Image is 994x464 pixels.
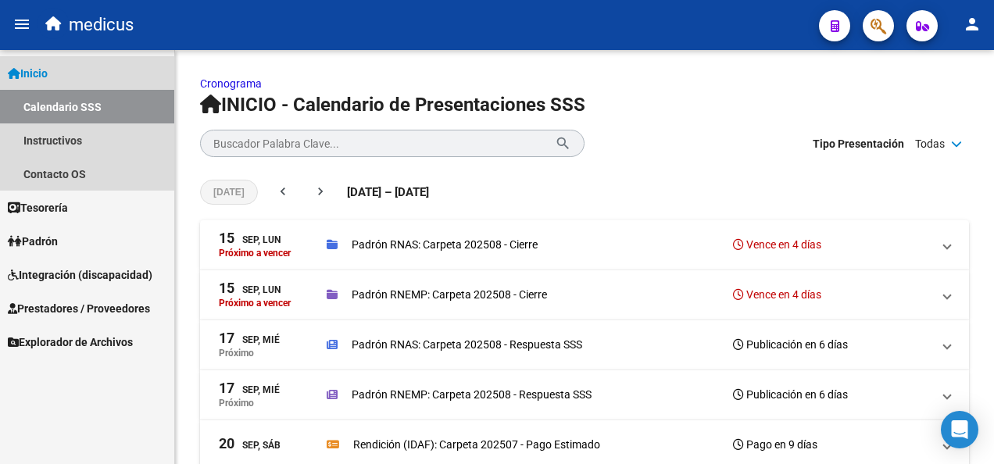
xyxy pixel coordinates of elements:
p: Padrón RNAS: Carpeta 202508 - Respuesta SSS [352,336,582,353]
span: 15 [219,281,234,295]
p: Rendición (IDAF): Carpeta 202507 - Pago Estimado [353,436,600,453]
mat-icon: search [555,134,571,152]
mat-icon: menu [13,15,31,34]
p: Próximo a vencer [219,298,291,309]
span: Explorador de Archivos [8,334,133,351]
span: 17 [219,381,234,395]
h3: Vence en 4 días [733,284,821,305]
mat-icon: chevron_left [275,184,291,199]
span: 20 [219,437,234,451]
mat-expansion-panel-header: 17Sep, MiéPróximoPadrón RNEMP: Carpeta 202508 - Respuesta SSSPublicación en 6 días [200,370,969,420]
p: Padrón RNAS: Carpeta 202508 - Cierre [352,236,538,253]
span: 17 [219,331,234,345]
span: Padrón [8,233,58,250]
span: Tesorería [8,199,68,216]
a: Cronograma [200,77,262,90]
div: Sep, Sáb [219,437,281,453]
span: Todas [915,135,945,152]
span: Inicio [8,65,48,82]
p: Próximo [219,398,254,409]
button: [DATE] [200,180,258,205]
mat-expansion-panel-header: 15Sep, LunPróximo a vencerPadrón RNAS: Carpeta 202508 - CierreVence en 4 días [200,220,969,270]
p: Próximo [219,348,254,359]
h3: Pago en 9 días [733,434,817,455]
span: 15 [219,231,234,245]
div: Open Intercom Messenger [941,411,978,448]
span: INICIO - Calendario de Presentaciones SSS [200,94,585,116]
mat-icon: person [963,15,981,34]
h3: Publicación en 6 días [733,334,848,355]
div: Sep, Mié [219,331,280,348]
p: Próximo a vencer [219,248,291,259]
span: [DATE] – [DATE] [347,184,429,201]
mat-expansion-panel-header: 17Sep, MiéPróximoPadrón RNAS: Carpeta 202508 - Respuesta SSSPublicación en 6 días [200,320,969,370]
div: Sep, Lun [219,231,281,248]
div: Sep, Lun [219,281,281,298]
div: Sep, Mié [219,381,280,398]
mat-expansion-panel-header: 15Sep, LunPróximo a vencerPadrón RNEMP: Carpeta 202508 - CierreVence en 4 días [200,270,969,320]
h3: Vence en 4 días [733,234,821,255]
p: Padrón RNEMP: Carpeta 202508 - Respuesta SSS [352,386,592,403]
mat-icon: chevron_right [313,184,328,199]
span: Tipo Presentación [813,135,904,152]
p: Padrón RNEMP: Carpeta 202508 - Cierre [352,286,547,303]
span: Prestadores / Proveedores [8,300,150,317]
span: medicus [69,8,134,42]
h3: Publicación en 6 días [733,384,848,405]
span: Integración (discapacidad) [8,266,152,284]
